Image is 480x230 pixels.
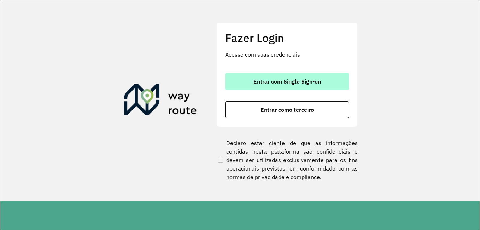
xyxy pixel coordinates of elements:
h2: Fazer Login [225,31,349,45]
span: Entrar como terceiro [261,107,314,113]
span: Entrar com Single Sign-on [253,79,321,84]
label: Declaro estar ciente de que as informações contidas nesta plataforma são confidenciais e devem se... [216,139,358,181]
img: Roteirizador AmbevTech [124,84,197,118]
button: button [225,73,349,90]
p: Acesse com suas credenciais [225,50,349,59]
button: button [225,101,349,118]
